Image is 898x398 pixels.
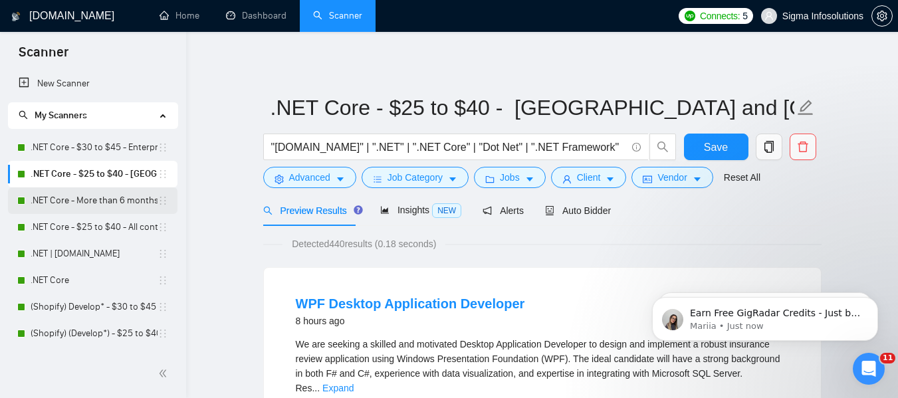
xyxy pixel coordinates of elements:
span: holder [158,195,168,206]
a: homeHome [160,10,199,21]
span: Scanner [8,43,79,70]
a: .NET Core [31,267,158,294]
span: holder [158,222,168,233]
span: caret-down [336,174,345,184]
span: Auto Bidder [545,205,611,216]
button: folderJobscaret-down [474,167,546,188]
span: delete [790,141,816,153]
span: holder [158,142,168,153]
div: Tooltip anchor [352,204,364,216]
span: holder [158,275,168,286]
li: (Shopify) (Develop*) - $25 to $40 - USA and Ocenia [8,320,177,347]
a: WPF Desktop Application Developer [296,296,525,311]
div: We are seeking a skilled and motivated Desktop Application Developer to design and implement a ro... [296,337,789,395]
span: double-left [158,367,171,380]
a: Expand [322,383,354,393]
span: 11 [880,353,895,363]
span: holder [158,302,168,312]
span: Advanced [289,170,330,185]
a: Reset All [724,170,760,185]
img: logo [11,6,21,27]
span: My Scanners [19,110,87,121]
button: setting [871,5,893,27]
a: (Shopify) (Develop*) - $25 to $40 - [GEOGRAPHIC_DATA] and Ocenia [31,320,158,347]
span: Jobs [500,170,520,185]
span: Vendor [657,170,687,185]
a: .NET Core - More than 6 months of work [31,187,158,214]
span: Insights [380,205,461,215]
span: search [263,206,273,215]
span: Connects: [700,9,740,23]
span: bars [373,174,382,184]
span: copy [756,141,782,153]
span: Preview Results [263,205,359,216]
span: 5 [742,9,748,23]
span: setting [872,11,892,21]
span: holder [158,328,168,339]
span: search [19,110,28,120]
button: settingAdvancedcaret-down [263,167,356,188]
div: 8 hours ago [296,313,525,329]
span: caret-down [525,174,534,184]
span: Client [577,170,601,185]
a: (Shopify) Develop* - $30 to $45 Enterprise [31,294,158,320]
button: search [649,134,676,160]
span: folder [485,174,495,184]
a: .NET Core - $30 to $45 - Enterprise client - ROW [31,134,158,161]
a: dashboardDashboard [226,10,286,21]
span: caret-down [693,174,702,184]
button: Save [684,134,748,160]
span: holder [158,169,168,179]
span: robot [545,206,554,215]
span: idcard [643,174,652,184]
span: caret-down [606,174,615,184]
span: Alerts [483,205,524,216]
a: .NET Core - $25 to $40 - All continents [31,214,158,241]
span: Save [704,139,728,155]
li: New Scanner [8,70,177,97]
input: Scanner name... [271,91,794,124]
span: user [764,11,774,21]
li: (Shopify) Develop* - $30 to $45 Enterprise [8,294,177,320]
li: .NET Core - $25 to $40 - All continents [8,214,177,241]
button: delete [790,134,816,160]
span: search [650,141,675,153]
a: .NET Core - $25 to $40 - [GEOGRAPHIC_DATA] and [GEOGRAPHIC_DATA] [31,161,158,187]
input: Search Freelance Jobs... [271,139,626,155]
a: setting [871,11,893,21]
span: NEW [432,203,461,218]
li: .NET Core - $30 to $45 - Enterprise client - ROW [8,134,177,161]
span: Job Category [388,170,443,185]
span: setting [275,174,284,184]
button: barsJob Categorycaret-down [362,167,469,188]
span: Detected 440 results (0.18 seconds) [282,237,445,251]
li: .NET Core - $25 to $40 - USA and Oceania [8,161,177,187]
span: info-circle [632,143,641,151]
span: user [562,174,572,184]
button: userClientcaret-down [551,167,627,188]
span: edit [797,99,814,116]
li: (Shopify) (Develop*) [8,347,177,373]
span: ... [312,383,320,393]
img: upwork-logo.png [685,11,695,21]
button: idcardVendorcaret-down [631,167,713,188]
span: notification [483,206,492,215]
iframe: Intercom live chat [853,353,885,385]
button: copy [756,134,782,160]
li: .NET Core [8,267,177,294]
a: New Scanner [19,70,167,97]
span: My Scanners [35,110,87,121]
li: .NET Core - More than 6 months of work [8,187,177,214]
iframe: Intercom notifications message [632,269,898,362]
a: .NET | [DOMAIN_NAME] [31,241,158,267]
a: searchScanner [313,10,362,21]
span: holder [158,249,168,259]
li: .NET | ASP.NET [8,241,177,267]
span: caret-down [448,174,457,184]
span: area-chart [380,205,390,215]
